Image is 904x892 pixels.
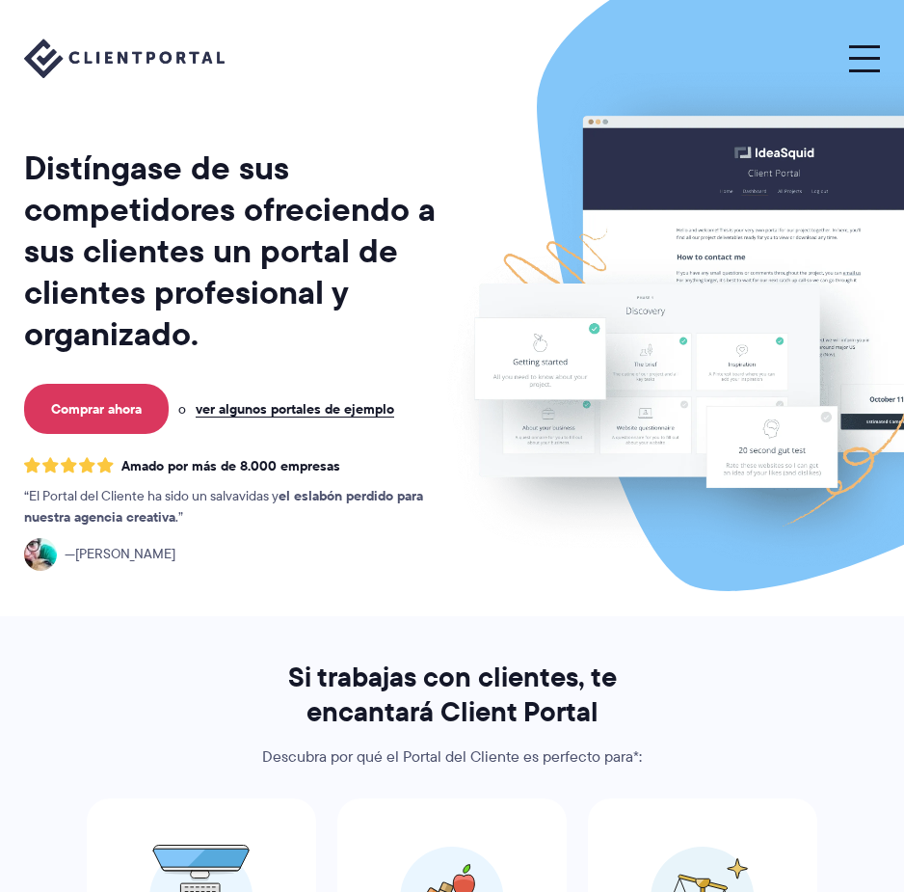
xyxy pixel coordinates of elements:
[288,656,617,732] font: Si trabajas con clientes, te encantará Client Portal
[51,399,142,420] font: Comprar ahora
[262,745,642,768] font: Descubra por qué el Portal del Cliente es perfecto para*:
[24,485,423,527] font: el eslabón perdido para nuestra agencia creativa
[24,384,169,434] a: Comprar ahora
[75,544,175,563] font: [PERSON_NAME]
[24,143,436,359] font: Distíngase de sus competidores ofreciendo a sus clientes un portal de clientes profesional y orga...
[121,455,340,476] font: Amado por más de 8.000 empresas
[196,400,394,418] a: ver algunos portales de ejemplo
[175,507,178,527] font: .
[178,399,186,419] font: o
[196,398,394,419] font: ver algunos portales de ejemplo
[29,486,279,505] font: El Portal del Cliente ha sido un salvavidas y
